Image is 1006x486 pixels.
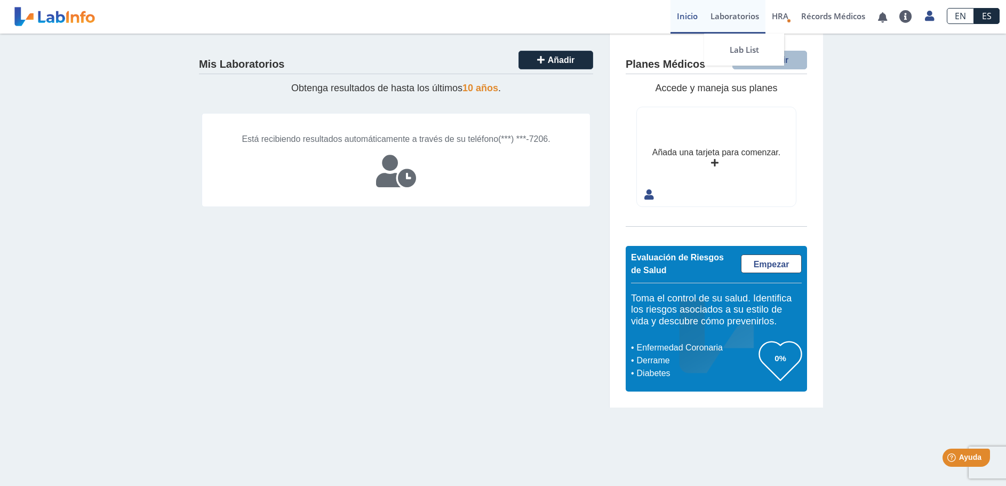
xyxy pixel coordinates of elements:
[652,146,780,159] div: Añada una tarjeta para comenzar.
[704,34,784,66] a: Lab List
[947,8,974,24] a: EN
[631,253,724,275] span: Evaluación de Riesgos de Salud
[634,341,759,354] li: Enfermedad Coronaria
[634,354,759,367] li: Derrame
[759,352,802,365] h3: 0%
[548,55,575,65] span: Añadir
[291,83,501,93] span: Obtenga resultados de hasta los últimos .
[772,11,788,21] span: HRA
[462,83,498,93] span: 10 años
[634,367,759,380] li: Diabetes
[974,8,1000,24] a: ES
[754,260,789,269] span: Empezar
[911,444,994,474] iframe: Help widget launcher
[631,293,802,328] h5: Toma el control de su salud. Identifica los riesgos asociados a su estilo de vida y descubre cómo...
[242,134,498,144] span: Está recibiendo resultados automáticamente a través de su teléfono
[655,83,777,93] span: Accede y maneja sus planes
[199,58,284,71] h4: Mis Laboratorios
[626,58,705,71] h4: Planes Médicos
